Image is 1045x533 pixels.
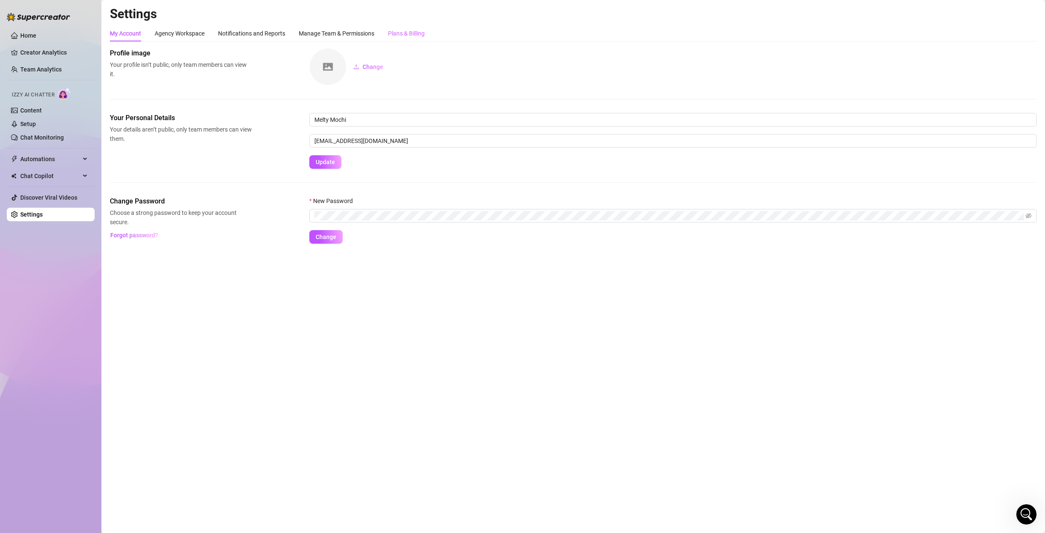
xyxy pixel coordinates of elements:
button: Forgot password? [110,228,158,242]
button: Change [309,230,343,244]
button: Change [347,60,390,74]
h2: Settings [110,6,1037,22]
span: eye-invisible [1026,213,1031,219]
div: Notifications and Reports [218,29,285,38]
a: Chat Monitoring [20,134,64,141]
div: My Account [110,29,141,38]
div: Agency Workspace [155,29,205,38]
button: Update [309,155,341,169]
span: Your Personal Details [110,113,252,123]
a: Content [20,107,42,114]
span: Change Password [110,196,252,206]
input: Enter name [309,113,1037,126]
span: Your profile isn’t public, only team members can view it. [110,60,252,79]
img: AI Chatter [58,88,71,100]
span: thunderbolt [11,156,18,162]
span: Profile image [110,48,252,58]
span: Forgot password? [110,232,158,239]
span: Change [363,63,383,70]
a: Home [20,32,36,39]
span: Izzy AI Chatter [12,91,55,99]
span: Chat Copilot [20,169,80,183]
span: Your details aren’t public, only team members can view them. [110,125,252,143]
img: square-placeholder.png [310,49,346,85]
a: Team Analytics [20,66,62,73]
a: Settings [20,211,43,218]
a: Creator Analytics [20,46,88,59]
span: upload [353,64,359,70]
a: Setup [20,121,36,127]
span: Choose a strong password to keep your account secure. [110,208,252,227]
img: logo-BBDzfeDw.svg [7,13,70,21]
div: Plans & Billing [388,29,425,38]
label: New Password [309,196,358,206]
span: Change [316,234,336,240]
span: Automations [20,152,80,166]
img: Chat Copilot [11,173,16,179]
input: New Password [314,211,1024,220]
input: Enter new email [309,134,1037,148]
div: Manage Team & Permissions [299,29,374,38]
a: Discover Viral Videos [20,194,77,201]
span: Update [316,159,335,165]
iframe: Intercom live chat [1016,504,1037,525]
